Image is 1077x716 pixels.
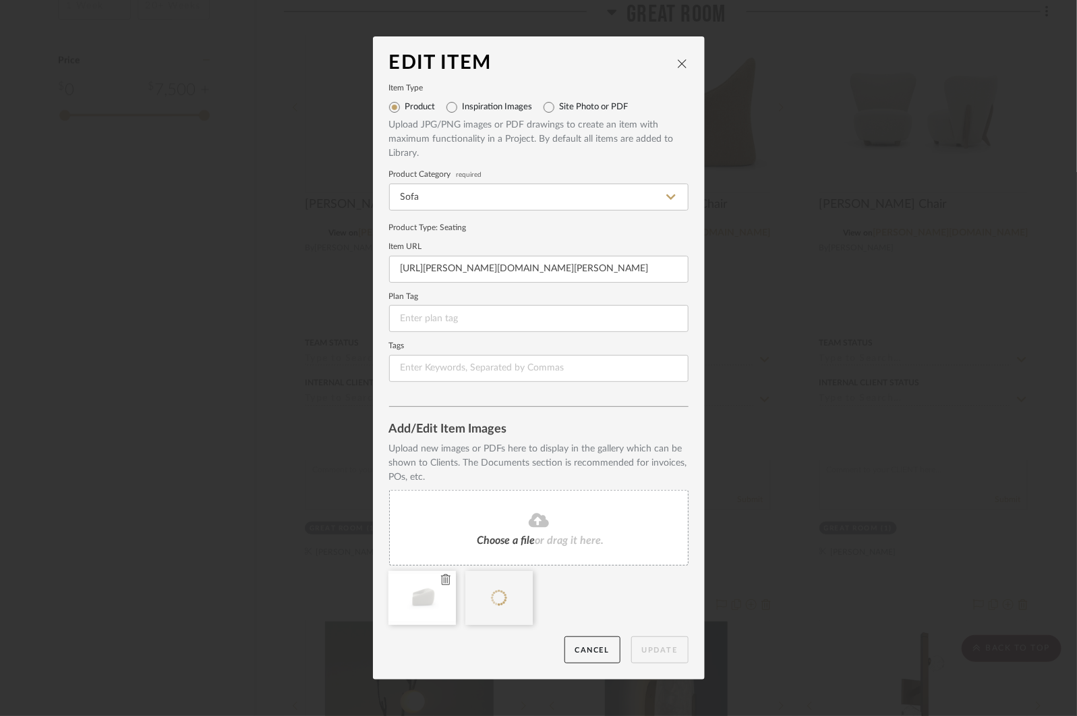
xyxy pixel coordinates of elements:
label: Inspiration Images [463,102,533,113]
div: Add/Edit Item Images [389,423,689,437]
label: Tags [389,343,689,350]
mat-radio-group: Select item type [389,97,689,118]
label: Item URL [389,244,689,250]
span: required [457,172,482,177]
button: Update [631,636,689,664]
button: Cancel [564,636,620,664]
input: Enter URL [389,256,689,283]
div: Upload JPG/PNG images or PDF drawings to create an item with maximum functionality in a Project. ... [389,118,689,161]
label: Plan Tag [389,294,689,300]
span: or drag it here. [535,535,604,546]
label: Item Type [389,85,689,92]
span: : Seating [436,223,467,231]
div: Edit Item [389,53,676,74]
input: Enter plan tag [389,305,689,332]
label: Product Category [389,171,689,178]
div: Upload new images or PDFs here to display in the gallery which can be shown to Clients. The Docum... [389,442,689,485]
input: Type a category to search and select [389,184,689,211]
button: close [676,57,689,70]
input: Enter Keywords, Separated by Commas [389,355,689,382]
span: Choose a file [477,535,535,546]
div: Product Type [389,221,689,233]
label: Product [405,102,436,113]
label: Site Photo or PDF [560,102,629,113]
